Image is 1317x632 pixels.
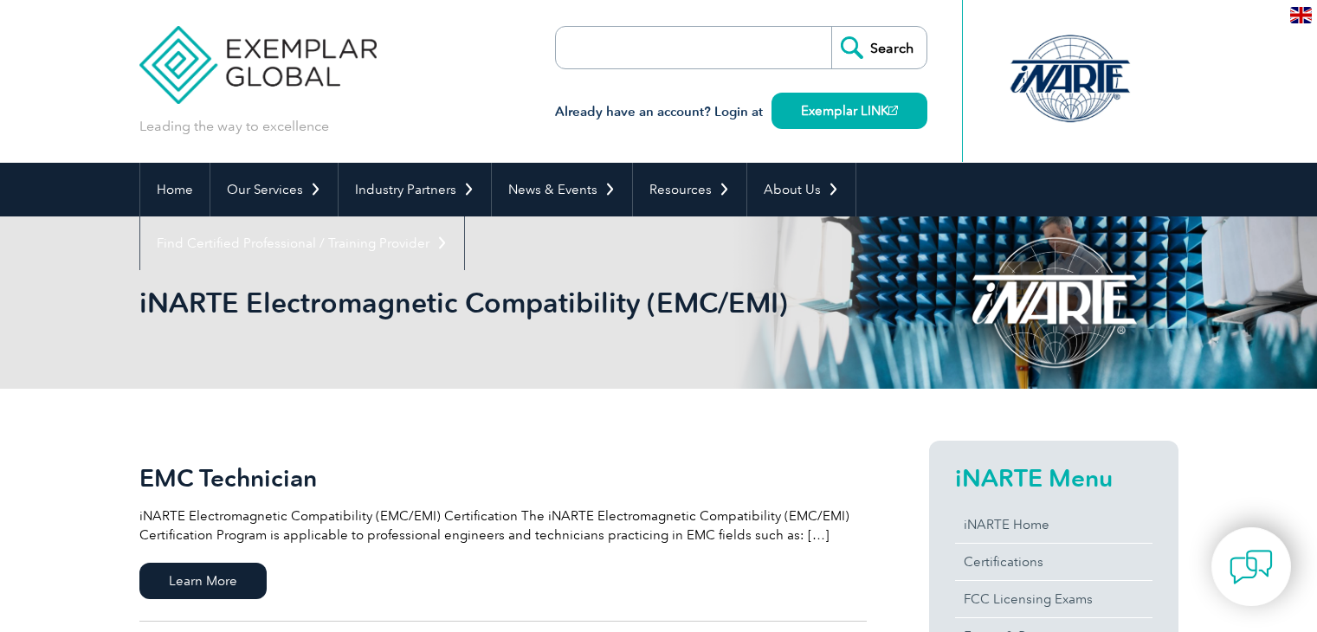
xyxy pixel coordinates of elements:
[831,27,926,68] input: Search
[339,163,491,216] a: Industry Partners
[139,286,804,319] h1: iNARTE Electromagnetic Compatibility (EMC/EMI)
[1230,545,1273,589] img: contact-chat.png
[139,563,267,599] span: Learn More
[492,163,632,216] a: News & Events
[888,106,898,115] img: open_square.png
[210,163,338,216] a: Our Services
[747,163,855,216] a: About Us
[771,93,927,129] a: Exemplar LINK
[633,163,746,216] a: Resources
[955,506,1152,543] a: iNARTE Home
[140,163,210,216] a: Home
[139,441,867,622] a: EMC Technician iNARTE Electromagnetic Compatibility (EMC/EMI) Certification The iNARTE Electromag...
[555,101,927,123] h3: Already have an account? Login at
[955,581,1152,617] a: FCC Licensing Exams
[955,464,1152,492] h2: iNARTE Menu
[140,216,464,270] a: Find Certified Professional / Training Provider
[139,117,329,136] p: Leading the way to excellence
[139,464,867,492] h2: EMC Technician
[139,506,867,545] p: iNARTE Electromagnetic Compatibility (EMC/EMI) Certification The iNARTE Electromagnetic Compatibi...
[955,544,1152,580] a: Certifications
[1290,7,1312,23] img: en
